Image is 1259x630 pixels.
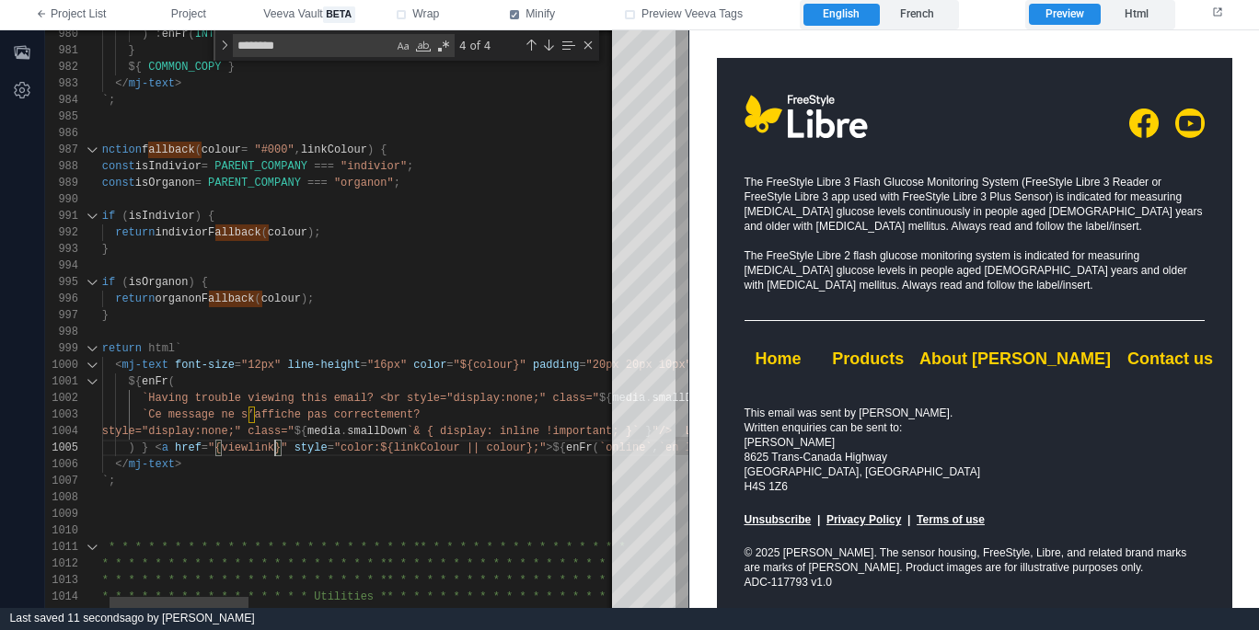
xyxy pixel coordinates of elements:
span: } [129,44,135,57]
span: ( [261,226,268,239]
span: line-height [287,359,360,372]
span: ) [188,276,194,289]
div: Match Case (⌥⌘C) [394,37,412,55]
span: = [241,143,248,156]
span: `& { display: inline !important; }` [407,425,639,438]
div: Use Regular Expression (⌥⌘R) [434,37,453,55]
span: mj-text [129,77,175,90]
span: ; [407,160,413,173]
div: 1000 [45,357,78,373]
div: 1008 [45,489,78,506]
span: ) [142,28,148,40]
div: 989 [45,175,78,191]
span: mj-text [121,359,167,372]
span: < [155,441,161,454]
span: "${colour}" [454,359,526,372]
span: <br style="display:none;" class=" [75,425,295,438]
div: 1001 [45,373,78,390]
span: "#000" [254,143,294,156]
span: PARENT_COMPANY [208,177,301,189]
span: "indivior" [341,160,407,173]
span: ( [195,143,202,156]
span: Veeva Vault [263,6,354,23]
div: 987 [45,142,78,158]
span: PARENT_COMPANY [214,160,307,173]
span: { [380,143,387,156]
span: ${ [129,375,142,388]
div: 981 [45,42,78,59]
span: style [295,441,328,454]
div: 1012 [45,556,78,572]
span: { [208,210,214,223]
label: French [880,4,955,26]
span: fallback [142,143,195,156]
div: Match Whole Word (⌥⌘W) [414,37,433,55]
span: enFr [142,375,168,388]
span: ( [121,210,128,223]
span: "color:${linkColour || colour};" [334,441,546,454]
div: 993 [45,241,78,258]
span: mj-text [129,458,175,471]
span: enFr [566,441,593,454]
span: play:none;" class=" [473,392,599,405]
span: } [102,243,109,256]
div: 1006 [45,456,78,473]
div: Find in Selection (⌥⌘L) [558,35,578,55]
div: 1011 [45,539,78,556]
span: ( [188,28,194,40]
span: beta [323,6,355,23]
span: ); [307,226,320,239]
span: < [115,359,121,372]
span: `online` [599,441,653,454]
span: ) [195,210,202,223]
span: . [341,425,347,438]
div: 996 [45,291,78,307]
div: 1015 [45,605,78,622]
div: 984 [45,92,78,109]
div: 994 [45,258,78,274]
span: linkColour [301,143,367,156]
span: Preview Veeva Tags [641,6,743,23]
span: COMMON_COPY [148,61,221,74]
span: ( [593,441,599,454]
label: English [803,4,879,26]
div: 1005 [45,440,78,456]
span: organonFallback [155,292,254,305]
span: padding [533,359,579,372]
div: Close (Escape) [581,38,595,52]
span: ( [168,375,175,388]
span: Wrap [412,6,439,23]
div: 1004 [45,423,78,440]
span: "12px" [241,359,281,372]
div: 997 [45,307,78,324]
span: `; [102,475,115,487]
span: "20px 20px 10px" [586,359,692,372]
span: = [446,359,453,372]
span: ( [254,292,260,305]
span: Minify [526,6,555,23]
div: 1002 [45,390,78,407]
span: > [175,458,181,471]
span: media [307,425,341,438]
div: 995 [45,274,78,291]
label: Html [1101,4,1172,26]
div: Previous Match (⇧Enter) [524,38,538,52]
span: if [102,210,115,223]
div: 999 [45,340,78,357]
span: ) [367,143,374,156]
span: colour [268,226,307,239]
span: </ [115,77,128,90]
span: return [115,226,155,239]
span: ; [394,177,400,189]
div: 986 [45,125,78,142]
span: = [202,441,208,454]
